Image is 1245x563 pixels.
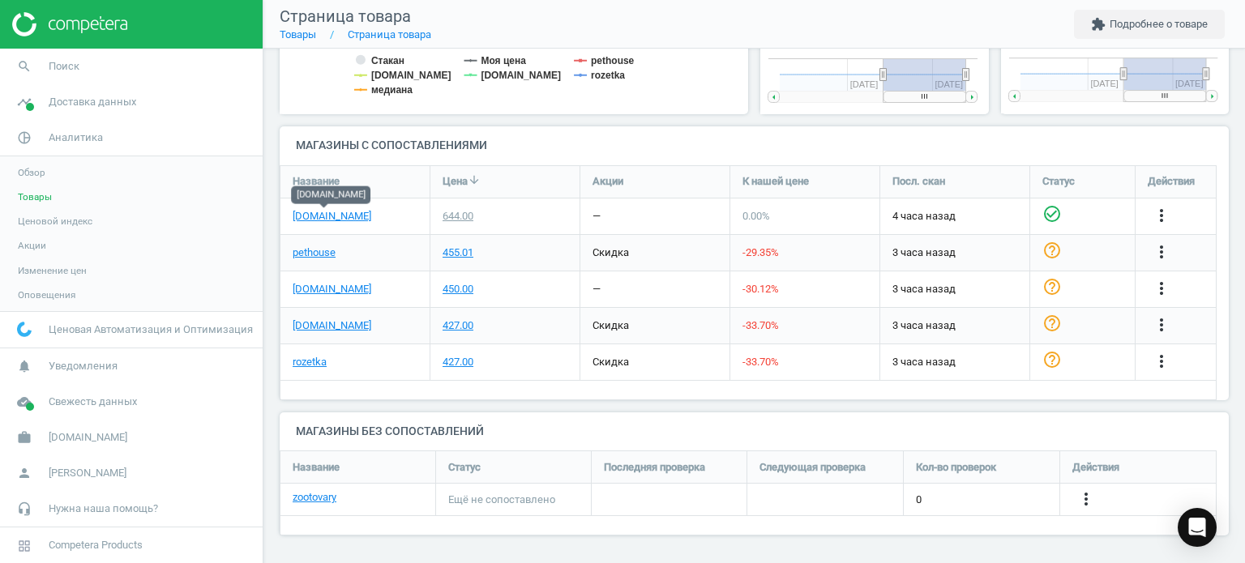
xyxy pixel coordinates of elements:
span: 3 часа назад [892,282,1017,296]
h4: Магазины с сопоставлениями [280,126,1229,164]
span: -29.35 % [742,246,779,258]
tspan: rozetka [591,70,625,81]
i: help_outline [1042,241,1062,260]
span: Поиск [49,59,79,74]
i: arrow_downward [468,173,481,186]
div: 427.00 [443,355,473,369]
tspan: Моя цена [481,55,527,66]
tspan: pethouse [591,55,635,66]
div: Open Intercom Messenger [1178,508,1217,547]
i: search [9,51,40,82]
button: more_vert [1076,489,1096,510]
span: Свежесть данных [49,395,137,409]
tspan: медиана [371,84,413,96]
span: Статус [448,460,481,475]
span: 0.00 % [742,210,770,222]
i: notifications [9,351,40,382]
span: 0 [916,493,922,507]
i: help_outline [1042,350,1062,369]
span: Competera Products [49,538,143,552]
i: cloud_done [9,386,40,417]
span: Кол-во проверок [916,460,996,475]
div: — [593,282,601,296]
button: more_vert [1152,279,1171,300]
span: скидка [593,246,629,258]
h4: Магазины без сопоставлений [280,412,1229,450]
span: Оповещения [18,288,75,301]
i: pie_chart_outlined [9,122,40,153]
span: -33.70 % [742,319,779,331]
i: help_outline [1042,313,1062,333]
span: Уведомления [49,359,118,373]
span: Статус [1042,174,1075,189]
button: more_vert [1152,315,1171,336]
div: 450.00 [443,282,473,296]
a: pethouse [293,245,336,260]
tspan: [DOMAIN_NAME] [371,70,451,81]
span: -33.70 % [742,356,779,368]
span: Цена [443,174,468,189]
img: ajHJNr6hYgQAAAAASUVORK5CYII= [12,12,127,36]
a: [DOMAIN_NAME] [293,282,371,296]
a: Страница товара [348,28,431,41]
span: Последняя проверка [604,460,705,475]
a: Товары [280,28,316,41]
a: zootovary [293,490,336,505]
i: extension [1091,17,1106,32]
i: more_vert [1152,206,1171,225]
span: Обзор [18,166,45,179]
span: Изменение цен [18,264,87,277]
i: check_circle_outline [1042,204,1062,224]
span: Доставка данных [49,95,136,109]
i: help_outline [1042,277,1062,296]
span: -30.12 % [742,283,779,295]
span: Ценовая Автоматизация и Оптимизация [49,322,253,337]
i: more_vert [1076,489,1096,509]
span: Ещё не сопоставлено [448,493,555,507]
i: more_vert [1152,279,1171,298]
span: Аналитика [49,130,103,145]
span: скидка [593,319,629,331]
div: 427.00 [443,318,473,333]
i: more_vert [1152,242,1171,262]
i: headset_mic [9,493,40,524]
button: more_vert [1152,206,1171,227]
div: — [593,209,601,224]
i: person [9,458,40,488]
span: Действия [1148,174,1195,189]
tspan: Стакан [371,55,404,66]
i: more_vert [1152,352,1171,371]
i: timeline [9,87,40,117]
button: more_vert [1152,352,1171,373]
span: 4 часа назад [892,209,1017,224]
span: Название [293,460,340,475]
tspan: [DOMAIN_NAME] [481,70,562,81]
span: Страница товара [280,6,411,26]
span: 3 часа назад [892,245,1017,260]
span: Действия [1072,460,1119,475]
button: extensionПодробнее о товаре [1074,10,1225,39]
span: Нужна наша помощь? [49,501,158,516]
img: wGWNvw8QSZomAAAAABJRU5ErkJggg== [17,322,32,337]
i: work [9,422,40,453]
span: К нашей цене [742,174,809,189]
a: [DOMAIN_NAME] [293,209,371,224]
div: 455.01 [443,245,473,260]
div: [DOMAIN_NAME] [291,186,370,203]
span: Акции [593,174,623,189]
span: Посл. скан [892,174,945,189]
button: more_vert [1152,242,1171,263]
div: 644.00 [443,209,473,224]
span: скидка [593,356,629,368]
span: Акции [18,239,46,252]
a: [DOMAIN_NAME] [293,318,371,333]
span: Товары [18,190,52,203]
span: Следующая проверка [759,460,866,475]
span: Название [293,174,340,189]
span: [DOMAIN_NAME] [49,430,127,445]
span: [PERSON_NAME] [49,466,126,480]
span: 3 часа назад [892,318,1017,333]
a: rozetka [293,355,327,369]
span: 3 часа назад [892,355,1017,369]
span: Ценовой индекс [18,215,92,228]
